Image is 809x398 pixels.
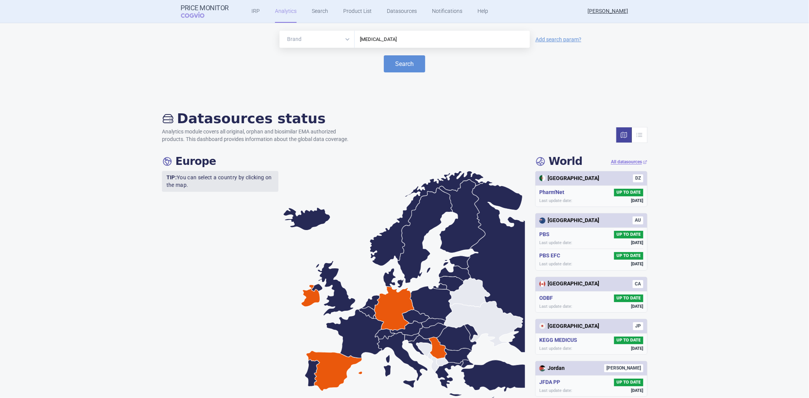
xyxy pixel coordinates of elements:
h2: Datasources status [162,110,356,127]
span: [DATE] [631,304,643,309]
span: UP TO DATE [614,252,643,260]
a: All datasources [611,159,647,165]
h5: KEGG MEDICUS [539,337,580,344]
h5: PBS EFC [539,252,563,260]
span: [DATE] [631,240,643,246]
span: UP TO DATE [614,337,643,344]
span: JP [633,322,643,330]
div: Jordan [539,365,565,372]
span: [DATE] [631,346,643,351]
span: Last update date: [539,198,572,204]
img: Australia [539,218,545,224]
span: CA [633,280,643,288]
button: Search [384,55,425,72]
span: UP TO DATE [614,189,643,196]
p: Analytics module covers all original, orphan and biosimilar EMA authorized products. This dashboa... [162,128,356,143]
span: Last update date: [539,388,572,393]
strong: Price Monitor [181,4,229,12]
strong: TIP: [167,174,177,180]
span: Last update date: [539,261,572,267]
span: COGVIO [181,12,215,18]
span: Last update date: [539,346,572,351]
span: [PERSON_NAME] [604,364,643,372]
h5: ODBF [539,295,556,302]
p: You can select a country by clicking on the map. [162,171,279,192]
span: AU [633,216,643,224]
span: [DATE] [631,198,643,204]
h5: Pharm'Net [539,189,567,196]
h4: World [535,155,583,168]
img: Canada [539,281,545,287]
span: Last update date: [539,240,572,246]
span: UP TO DATE [614,379,643,386]
h5: PBS [539,231,553,238]
a: Add search param? [536,37,581,42]
span: UP TO DATE [614,295,643,302]
div: [GEOGRAPHIC_DATA] [539,323,599,330]
h5: JFDA PP [539,379,563,386]
span: DZ [633,174,643,182]
div: [GEOGRAPHIC_DATA] [539,217,599,224]
a: Price MonitorCOGVIO [181,4,229,19]
h4: Europe [162,155,216,168]
div: [GEOGRAPHIC_DATA] [539,280,599,288]
span: Last update date: [539,304,572,309]
div: [GEOGRAPHIC_DATA] [539,175,599,182]
img: Japan [539,323,545,329]
span: UP TO DATE [614,231,643,238]
span: [DATE] [631,261,643,267]
img: Jordan [539,365,545,371]
img: Algeria [539,175,545,181]
span: [DATE] [631,388,643,393]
